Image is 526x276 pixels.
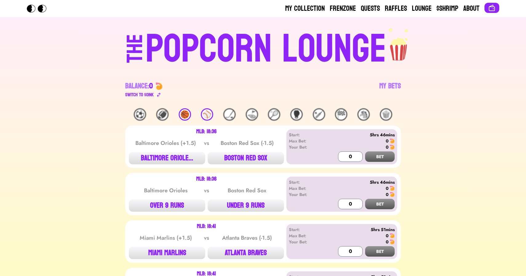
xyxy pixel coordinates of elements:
div: 🐴 [357,108,370,121]
div: MLB: 18:41 [197,224,216,229]
div: Balance: [125,81,153,91]
div: 0 [386,138,389,144]
button: OVER 9 RUNS [129,199,205,212]
img: 🍤 [390,192,395,197]
div: 🏏 [313,108,325,121]
div: Your Bet: [289,144,324,150]
a: Lounge [412,4,432,14]
img: 🍤 [390,239,395,244]
div: ⛳️ [246,108,258,121]
div: Your Bet: [289,191,324,198]
div: Atlanta Braves (-1.5) [216,234,278,242]
div: Your Bet: [289,239,324,245]
a: $Shrimp [436,4,458,14]
div: Start: [289,179,324,185]
div: Boston Red Sox (-1.5) [216,139,278,147]
div: 🏁 [335,108,347,121]
img: 🍤 [390,233,395,238]
div: 0 [386,191,389,198]
div: Boston Red Sox [216,186,278,195]
a: About [463,4,480,14]
a: Frenzone [330,4,356,14]
img: Connect wallet [488,4,496,12]
div: 5hrs 46mins [324,132,395,138]
div: 0 [386,144,389,150]
div: 🏒 [223,108,236,121]
div: 🍿 [380,108,392,121]
div: Start: [289,132,324,138]
img: 🍤 [390,145,395,150]
img: 🍤 [390,138,395,143]
div: MLB: 18:36 [196,177,217,182]
div: Max Bet: [289,185,324,191]
div: 0 [386,185,389,191]
button: BALTIMORE ORIOLE... [129,152,205,164]
img: 🍤 [390,186,395,191]
div: 5hrs 51mins [324,226,395,233]
div: 🎾 [268,108,280,121]
div: POPCORN LOUNGE [145,30,386,69]
div: Miami Marlins (+1.5) [135,234,197,242]
div: 🏀 [179,108,191,121]
div: vs [203,139,210,147]
a: My Bets [379,81,401,98]
button: BET [365,199,395,209]
img: popcorn [386,27,412,62]
div: vs [203,234,210,242]
div: ⚽️ [134,108,146,121]
button: BET [365,246,395,257]
div: Start: [289,226,324,233]
div: THE [124,34,146,75]
div: Max Bet: [289,233,324,239]
div: 0 [386,233,389,239]
a: Quests [361,4,380,14]
a: THEPOPCORN LOUNGEpopcorn [74,27,452,69]
img: Popcorn [27,5,51,13]
span: 0 [149,79,153,93]
div: Switch to $ OINK [125,91,154,98]
img: 🍤 [155,82,163,90]
div: Baltimore Orioles (+1.5) [135,139,197,147]
button: MIAMI MARLINS [129,247,205,259]
div: Baltimore Orioles [135,186,197,195]
div: vs [203,186,210,195]
div: 5hrs 46mins [324,179,395,185]
div: ⚾️ [201,108,213,121]
a: Raffles [385,4,407,14]
button: BOSTON RED SOX [208,152,284,164]
div: 0 [386,239,389,245]
div: 🏈 [156,108,169,121]
div: 🥊 [290,108,303,121]
div: Max Bet: [289,138,324,144]
a: My Collection [285,4,325,14]
button: ATLANTA BRAVES [208,247,284,259]
div: MLB: 18:36 [196,129,217,134]
button: BET [365,151,395,162]
button: UNDER 9 RUNS [208,199,284,212]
